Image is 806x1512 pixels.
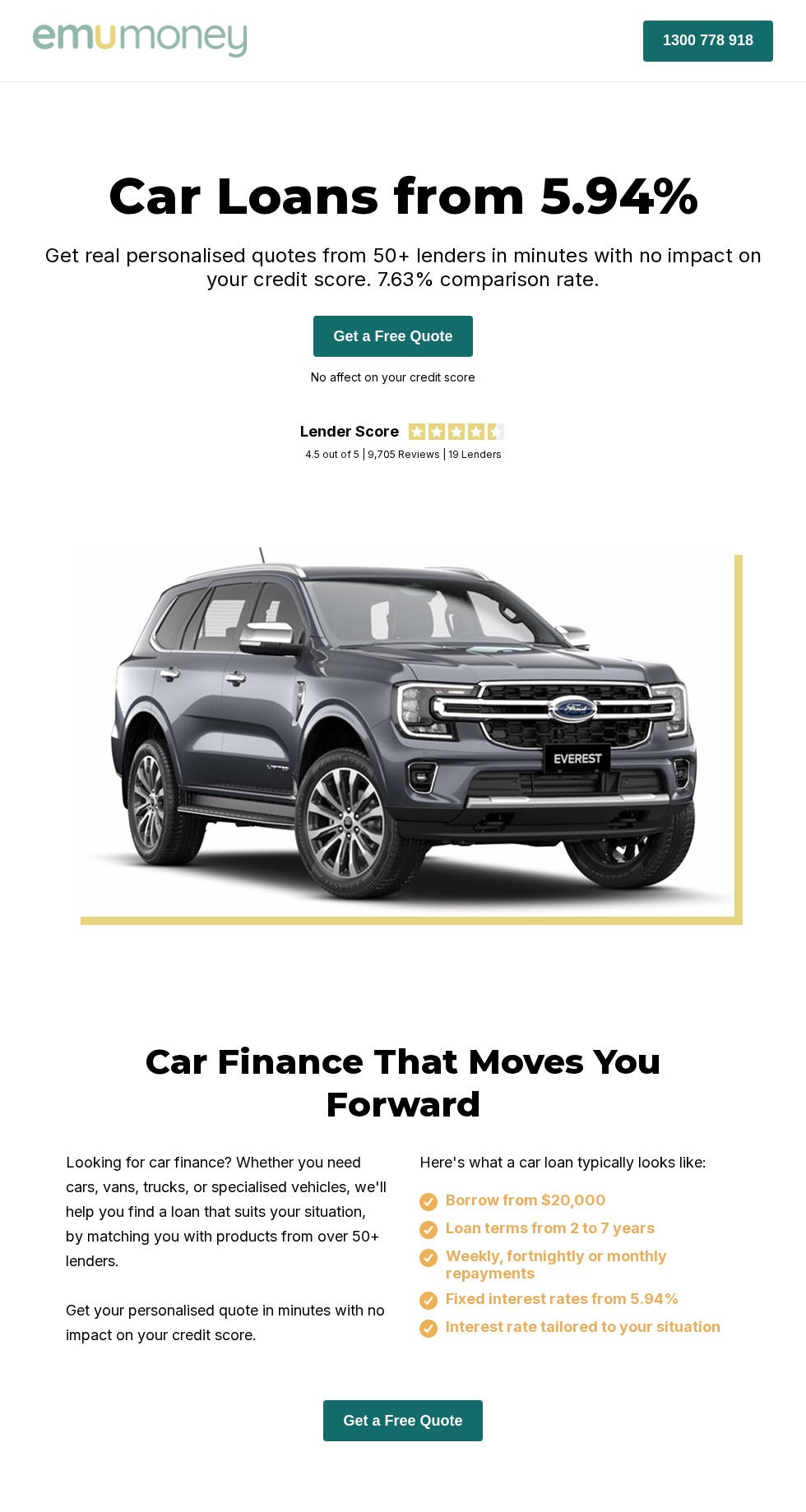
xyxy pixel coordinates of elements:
img: eligibility orange tick [419,1292,438,1310]
p: Looking for car finance? Whether you need cars, vans, trucks, or specialised vehicles, we'll help... [66,1150,387,1348]
img: review star [468,423,484,440]
a: 1300 778 918 [643,31,773,49]
button: Get a Free Quote [313,316,472,357]
div: Interest rate tailored to your situation [419,1318,740,1338]
img: Emu Money logo [33,25,247,58]
button: Get a Free Quote [323,1400,482,1441]
button: 1300 778 918 [643,21,773,62]
img: review star [428,423,445,440]
h2: Car Finance That Moves You Forward [66,1040,740,1126]
img: review star [448,423,465,440]
img: Car Loans from 5.94% [72,547,734,917]
img: eligibility orange tick [419,1193,438,1211]
div: Borrow from $20,000 [419,1191,740,1211]
div: Lender Score [300,423,399,440]
img: eligibility orange tick [419,1249,438,1267]
div: Loan terms from 2 to 7 years [419,1219,740,1239]
p: No affect on your credit score [311,365,475,390]
div: Fixed interest rates from 5.94% [419,1290,740,1310]
div: 4.5 out of 5 | 9,705 Reviews | 19 Lenders [305,448,502,460]
div: Weekly, fortnightly or monthly repayments [419,1247,740,1282]
img: review star [488,423,504,440]
img: review star [409,423,425,440]
h1: Car Loans from 5.94% [33,164,773,227]
h4: Get real personalised quotes from 50+ lenders in minutes with no impact on your credit score. 7.6... [33,243,773,291]
img: eligibility orange tick [419,1320,438,1338]
p: Here's what a car loan typically looks like: [419,1150,740,1175]
img: eligibility orange tick [419,1221,438,1239]
a: Get a Free Quote [313,327,472,344]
